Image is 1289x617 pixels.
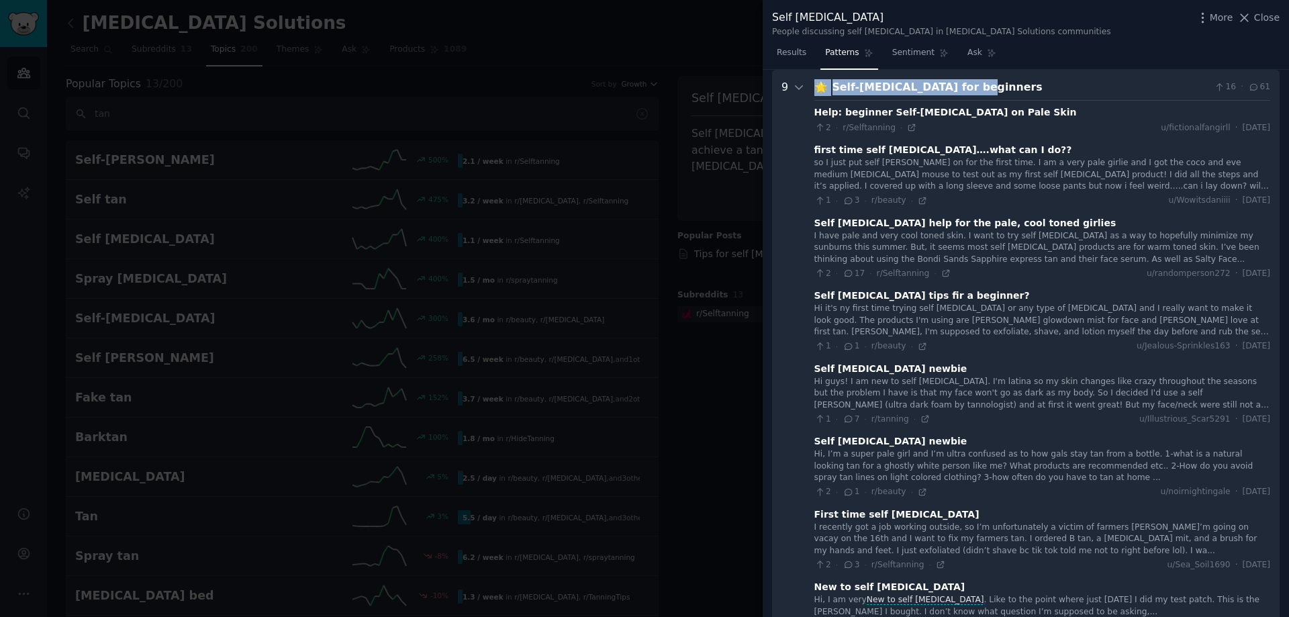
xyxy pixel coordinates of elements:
[836,560,838,569] span: ·
[843,340,859,352] span: 1
[1137,340,1231,352] span: u/Jealous-Sprinkles163
[1214,81,1236,93] span: 16
[836,487,838,497] span: ·
[1243,195,1270,207] span: [DATE]
[814,216,1116,230] div: Self [MEDICAL_DATA] help for the pale, cool toned girlies
[843,268,865,280] span: 17
[1243,340,1270,352] span: [DATE]
[871,414,909,424] span: r/tanning
[911,487,913,497] span: ·
[967,47,982,59] span: Ask
[871,195,906,205] span: r/beauty
[843,123,896,132] span: r/Selftanning
[814,434,967,448] div: Self [MEDICAL_DATA] newbie
[1243,268,1270,280] span: [DATE]
[814,195,831,207] span: 1
[836,269,838,278] span: ·
[1235,122,1238,134] span: ·
[911,196,913,205] span: ·
[1147,268,1231,280] span: u/randomperson272
[1235,340,1238,352] span: ·
[1235,486,1238,498] span: ·
[864,342,866,351] span: ·
[832,79,1209,96] div: Self-[MEDICAL_DATA] for beginners
[814,522,1270,557] div: I recently got a job working outside, so I’m unfortunately a victim of farmers [PERSON_NAME]’m go...
[888,42,953,70] a: Sentiment
[836,342,838,351] span: ·
[836,196,838,205] span: ·
[864,487,866,497] span: ·
[1161,122,1230,134] span: u/fictionalfangirll
[865,595,985,605] span: New to self [MEDICAL_DATA]
[814,559,831,571] span: 2
[892,47,935,59] span: Sentiment
[864,196,866,205] span: ·
[914,414,916,424] span: ·
[814,580,965,594] div: New to self [MEDICAL_DATA]
[814,448,1270,484] div: Hi, I’m a super pale girl and I’m ultra confused as to how gals stay tan from a bottle. 1-what is...
[836,414,838,424] span: ·
[1243,486,1270,498] span: [DATE]
[900,123,902,132] span: ·
[814,376,1270,412] div: Hi guys! I am new to self [MEDICAL_DATA]. I'm latina so my skin changes like crazy throughout the...
[1235,268,1238,280] span: ·
[836,123,838,132] span: ·
[820,42,877,70] a: Patterns
[772,9,1111,26] div: Self [MEDICAL_DATA]
[1235,195,1238,207] span: ·
[814,143,1072,157] div: first time self [MEDICAL_DATA]….what can I do??
[814,81,828,93] span: 🌟
[843,559,859,571] span: 3
[911,342,913,351] span: ·
[864,560,866,569] span: ·
[1248,81,1270,93] span: 61
[1237,11,1280,25] button: Close
[1243,122,1270,134] span: [DATE]
[843,195,859,207] span: 3
[772,42,811,70] a: Results
[814,414,831,426] span: 1
[1243,559,1270,571] span: [DATE]
[814,157,1270,193] div: so I just put self [PERSON_NAME] on for the first time. I am a very pale girlie and I got the coc...
[1243,414,1270,426] span: [DATE]
[843,486,859,498] span: 1
[1254,11,1280,25] span: Close
[814,268,831,280] span: 2
[814,303,1270,338] div: Hi it's ny first time trying self [MEDICAL_DATA] or any type of [MEDICAL_DATA] and I really want ...
[871,560,924,569] span: r/Selftanning
[814,105,1077,120] div: Help: beginner Self-[MEDICAL_DATA] on Pale Skin
[814,122,831,134] span: 2
[864,414,866,424] span: ·
[1169,195,1231,207] span: u/Wowitsdaniiii
[814,289,1030,303] div: Self [MEDICAL_DATA] tips fir a beginner?
[871,487,906,496] span: r/beauty
[869,269,871,278] span: ·
[1241,81,1243,93] span: ·
[1160,486,1230,498] span: u/noirnightingale
[1235,559,1238,571] span: ·
[1167,559,1231,571] span: u/Sea_Soil1690
[963,42,1001,70] a: Ask
[814,508,980,522] div: First time self [MEDICAL_DATA]
[1235,414,1238,426] span: ·
[825,47,859,59] span: Patterns
[814,362,967,376] div: Self [MEDICAL_DATA] newbie
[1196,11,1233,25] button: More
[934,269,936,278] span: ·
[1210,11,1233,25] span: More
[1139,414,1231,426] span: u/Illustrious_Scar5291
[772,26,1111,38] div: People discussing self [MEDICAL_DATA] in [MEDICAL_DATA] Solutions communities
[814,230,1270,266] div: I have pale and very cool toned skin. I want to try self [MEDICAL_DATA] as a way to hopefully min...
[777,47,806,59] span: Results
[814,340,831,352] span: 1
[929,560,931,569] span: ·
[871,341,906,350] span: r/beauty
[814,486,831,498] span: 2
[843,414,859,426] span: 7
[877,269,930,278] span: r/Selftanning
